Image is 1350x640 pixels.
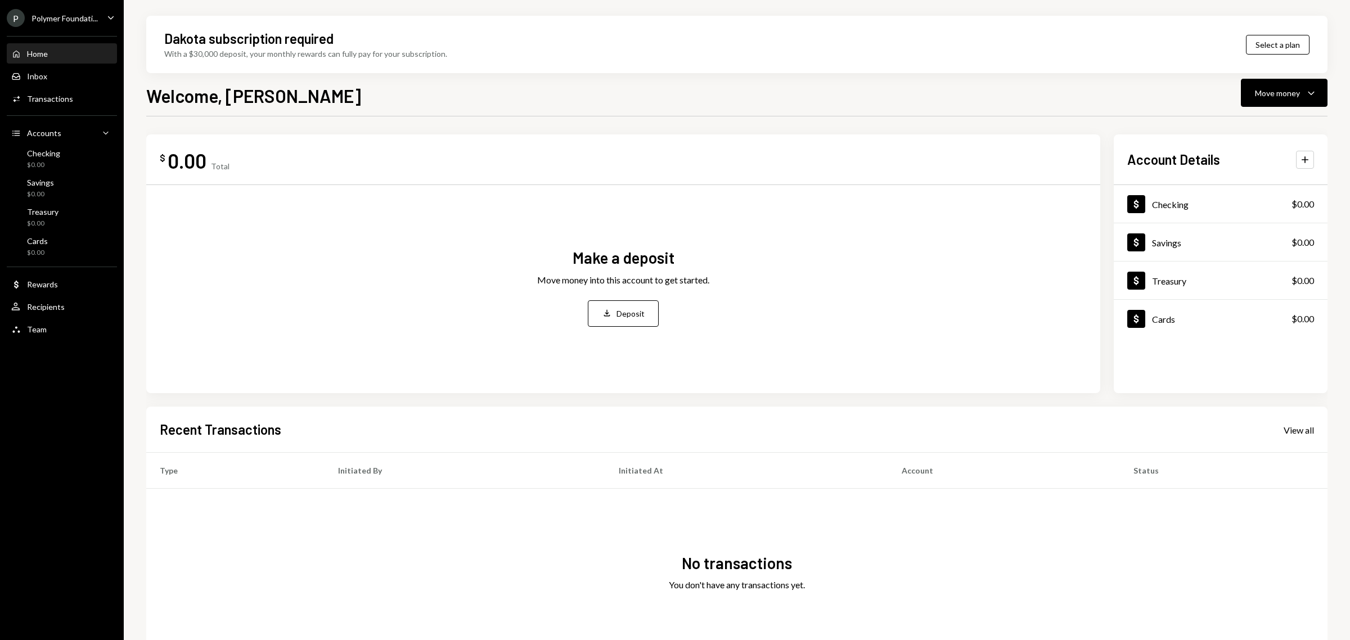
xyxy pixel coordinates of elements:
div: Savings [1152,237,1181,248]
a: Inbox [7,66,117,86]
a: Home [7,43,117,64]
a: View all [1284,423,1314,436]
div: $0.00 [1291,236,1314,249]
div: 0.00 [168,148,206,173]
button: Deposit [588,300,659,327]
div: Dakota subscription required [164,29,334,48]
div: Total [211,161,229,171]
div: P [7,9,25,27]
div: $0.00 [27,160,60,170]
a: Accounts [7,123,117,143]
div: You don't have any transactions yet. [669,578,805,592]
th: Initiated By [325,453,605,489]
div: Recipients [27,302,65,312]
a: Rewards [7,274,117,294]
div: Checking [27,148,60,158]
a: Recipients [7,296,117,317]
th: Account [888,453,1120,489]
div: $0.00 [1291,274,1314,287]
div: View all [1284,425,1314,436]
a: Transactions [7,88,117,109]
div: Checking [1152,199,1189,210]
button: Move money [1241,79,1327,107]
div: $0.00 [27,190,54,199]
a: Cards$0.00 [1114,300,1327,337]
div: Team [27,324,47,334]
div: Treasury [1152,276,1186,286]
div: Accounts [27,128,61,138]
a: Treasury$0.00 [7,204,117,231]
a: Savings$0.00 [7,174,117,201]
div: $0.00 [1291,197,1314,211]
div: Rewards [27,280,58,289]
div: Transactions [27,94,73,103]
div: Move money into this account to get started. [537,273,709,287]
a: Cards$0.00 [7,233,117,260]
div: Cards [27,236,48,246]
div: Inbox [27,71,47,81]
h2: Account Details [1127,150,1220,169]
div: Make a deposit [573,247,674,269]
div: Cards [1152,314,1175,324]
div: Move money [1255,87,1300,99]
th: Initiated At [605,453,888,489]
div: With a $30,000 deposit, your monthly rewards can fully pay for your subscription. [164,48,447,60]
div: $0.00 [27,248,48,258]
h2: Recent Transactions [160,420,281,439]
div: Deposit [616,308,645,319]
div: Home [27,49,48,58]
th: Type [146,453,325,489]
th: Status [1120,453,1327,489]
a: Checking$0.00 [1114,185,1327,223]
div: Treasury [27,207,58,217]
div: $0.00 [1291,312,1314,326]
button: Select a plan [1246,35,1309,55]
a: Team [7,319,117,339]
a: Checking$0.00 [7,145,117,172]
h1: Welcome, [PERSON_NAME] [146,84,361,107]
div: Polymer Foundati... [31,13,98,23]
div: $0.00 [27,219,58,228]
a: Treasury$0.00 [1114,262,1327,299]
a: Savings$0.00 [1114,223,1327,261]
div: Savings [27,178,54,187]
div: $ [160,152,165,164]
div: No transactions [682,552,792,574]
